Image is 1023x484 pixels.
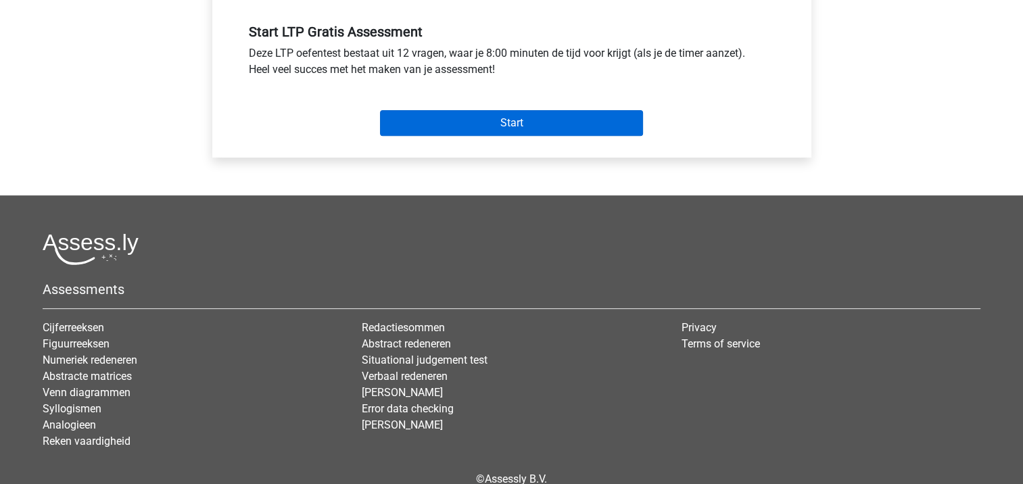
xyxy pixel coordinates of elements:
a: Error data checking [362,402,454,415]
a: Terms of service [682,337,760,350]
a: Figuurreeksen [43,337,110,350]
a: [PERSON_NAME] [362,418,443,431]
a: Situational judgement test [362,354,487,366]
a: Redactiesommen [362,321,445,334]
h5: Start LTP Gratis Assessment [249,24,775,40]
h5: Assessments [43,281,980,297]
a: Abstracte matrices [43,370,132,383]
a: Venn diagrammen [43,386,130,399]
a: [PERSON_NAME] [362,386,443,399]
div: Deze LTP oefentest bestaat uit 12 vragen, waar je 8:00 minuten de tijd voor krijgt (als je de tim... [239,45,785,83]
a: Analogieen [43,418,96,431]
a: Privacy [682,321,717,334]
a: Numeriek redeneren [43,354,137,366]
img: Assessly logo [43,233,139,265]
a: Verbaal redeneren [362,370,448,383]
a: Cijferreeksen [43,321,104,334]
a: Abstract redeneren [362,337,451,350]
a: Reken vaardigheid [43,435,130,447]
a: Syllogismen [43,402,101,415]
input: Start [380,110,643,136]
